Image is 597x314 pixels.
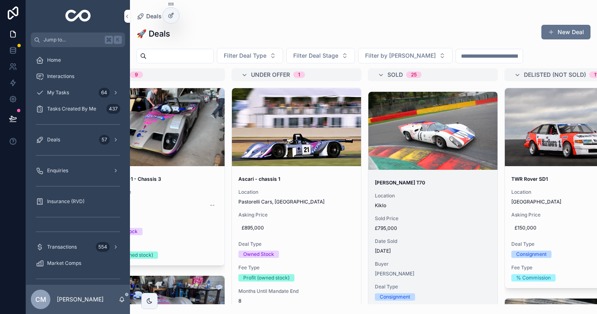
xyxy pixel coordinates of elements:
[286,48,355,63] button: Select Button
[47,73,74,80] span: Interactions
[47,106,96,112] span: Tasks Created By Me
[375,202,491,209] span: Kiklo
[106,104,120,114] div: 437
[43,37,102,43] span: Jump to...
[47,198,84,205] span: Insurance (RVD)
[99,135,110,145] div: 57
[238,241,355,247] span: Deal Type
[31,256,125,271] a: Market Comps
[31,163,125,178] a: Enquiries
[411,71,417,78] div: 25
[243,274,290,282] div: Profit (owned stock)
[375,193,491,199] span: Location
[375,271,414,277] a: [PERSON_NAME]
[136,12,162,20] a: Deals
[47,260,81,266] span: Market Comps
[368,92,497,170] div: 160916_0700.jpg
[31,32,125,47] button: Jump to...K
[102,189,218,195] span: Asking Price
[31,53,125,67] a: Home
[365,52,436,60] span: Filter by [PERSON_NAME]
[96,242,110,252] div: 554
[210,202,215,208] div: --
[516,274,551,282] div: % Commission
[242,225,351,231] span: £895,000
[298,71,300,78] div: 1
[217,48,283,63] button: Select Button
[375,248,491,254] span: [DATE]
[375,215,491,222] span: Sold Price
[238,298,355,304] span: 8
[95,88,225,266] a: Ascari KZR-1 - Chassis 3Asking Price--Deal TypeOwned StockFee TypeProfit (owned stock)
[102,242,218,248] span: Fee Type
[375,261,491,267] span: Buyer
[375,180,425,186] strong: [PERSON_NAME] T70
[47,244,77,250] span: Transactions
[380,293,410,301] div: Consignment
[31,69,125,84] a: Interactions
[232,88,361,166] div: Image-(1).jpeg
[251,71,290,79] span: Under Offer
[57,295,104,303] p: [PERSON_NAME]
[107,251,153,259] div: Profit (owned stock)
[224,52,266,60] span: Filter Deal Type
[102,218,218,225] span: Deal Type
[375,225,491,232] span: £795,000
[47,167,68,174] span: Enquiries
[26,47,130,285] div: scrollable content
[47,57,61,63] span: Home
[31,194,125,209] a: Insurance (RVD)
[293,52,338,60] span: Filter Deal Stage
[375,238,491,245] span: Date Sold
[238,212,355,218] span: Asking Price
[102,176,161,182] strong: Ascari KZR-1 - Chassis 3
[375,284,491,290] span: Deal Type
[31,85,125,100] a: My Tasks64
[47,136,60,143] span: Deals
[238,199,355,205] span: Pastorelli Cars, [GEOGRAPHIC_DATA]
[99,88,110,97] div: 64
[31,102,125,116] a: Tasks Created By Me437
[136,28,170,39] h1: 🚀 Deals
[35,295,46,304] span: CM
[511,176,548,182] strong: TWR Rover SD1
[541,25,591,39] button: New Deal
[31,240,125,254] a: Transactions554
[135,71,138,78] div: 9
[238,288,355,295] span: Months Until Mandate End
[516,251,547,258] div: Consignment
[47,89,69,96] span: My Tasks
[238,189,355,195] span: Location
[115,37,121,43] span: K
[238,264,355,271] span: Fee Type
[387,71,403,79] span: SOLD
[243,251,274,258] div: Owned Stock
[146,12,162,20] span: Deals
[65,10,91,23] img: App logo
[238,176,280,182] strong: Ascari - chassis 1
[358,48,452,63] button: Select Button
[31,132,125,147] a: Deals57
[524,71,586,79] span: Delisted (not sold)
[95,88,225,166] div: IMG_1331.JPG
